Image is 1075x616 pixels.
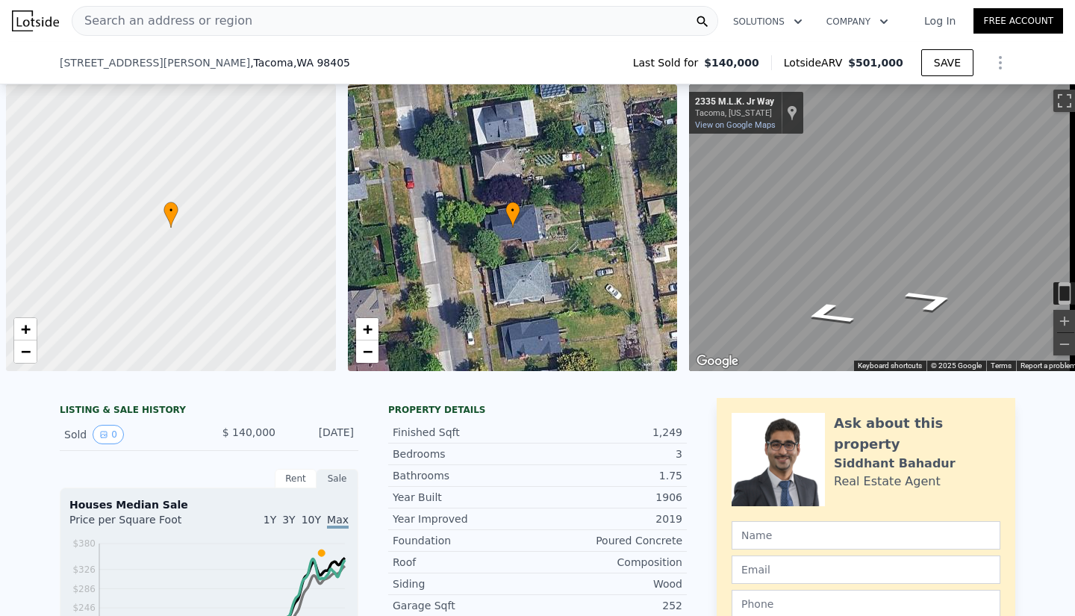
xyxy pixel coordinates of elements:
[787,105,797,121] a: Show location on map
[12,10,59,31] img: Lotside
[21,342,31,361] span: −
[393,511,537,526] div: Year Improved
[14,340,37,363] a: Zoom out
[327,514,349,529] span: Max
[287,425,354,444] div: [DATE]
[906,13,973,28] a: Log In
[393,533,537,548] div: Foundation
[704,55,759,70] span: $140,000
[505,204,520,217] span: •
[834,413,1000,455] div: Ask about this property
[293,57,350,69] span: , WA 98405
[393,468,537,483] div: Bathrooms
[814,8,900,35] button: Company
[537,511,682,526] div: 2019
[362,320,372,338] span: +
[72,603,96,613] tspan: $246
[356,318,378,340] a: Zoom in
[393,447,537,461] div: Bedrooms
[69,512,209,536] div: Price per Square Foot
[60,55,250,70] span: [STREET_ADDRESS][PERSON_NAME]
[693,352,742,371] img: Google
[848,57,903,69] span: $501,000
[60,404,358,419] div: LISTING & SALE HISTORY
[275,469,317,488] div: Rent
[317,469,358,488] div: Sale
[985,48,1015,78] button: Show Options
[93,425,124,444] button: View historical data
[721,8,814,35] button: Solutions
[505,202,520,228] div: •
[393,598,537,613] div: Garage Sqft
[695,120,776,130] a: View on Google Maps
[537,447,682,461] div: 3
[882,283,979,317] path: Go South, M.L.K. Jr Way
[264,514,276,526] span: 1Y
[282,514,295,526] span: 3Y
[931,361,982,370] span: © 2025 Google
[163,202,178,228] div: •
[250,55,350,70] span: , Tacoma
[72,538,96,549] tspan: $380
[388,404,687,416] div: Property details
[973,8,1063,34] a: Free Account
[695,108,775,118] div: Tacoma, [US_STATE]
[393,490,537,505] div: Year Built
[362,342,372,361] span: −
[537,598,682,613] div: 252
[393,576,537,591] div: Siding
[72,584,96,594] tspan: $286
[393,555,537,570] div: Roof
[779,297,876,332] path: Go North, M.L.K. Jr Way
[302,514,321,526] span: 10Y
[537,468,682,483] div: 1.75
[356,340,378,363] a: Zoom out
[921,49,973,76] button: SAVE
[222,426,275,438] span: $ 140,000
[163,204,178,217] span: •
[784,55,848,70] span: Lotside ARV
[537,533,682,548] div: Poured Concrete
[732,556,1000,584] input: Email
[693,352,742,371] a: Open this area in Google Maps (opens a new window)
[72,12,252,30] span: Search an address or region
[732,521,1000,550] input: Name
[537,425,682,440] div: 1,249
[537,490,682,505] div: 1906
[64,425,197,444] div: Sold
[72,564,96,575] tspan: $326
[21,320,31,338] span: +
[14,318,37,340] a: Zoom in
[695,96,775,108] div: 2335 M.L.K. Jr Way
[537,576,682,591] div: Wood
[393,425,537,440] div: Finished Sqft
[69,497,349,512] div: Houses Median Sale
[537,555,682,570] div: Composition
[858,361,922,371] button: Keyboard shortcuts
[991,361,1012,370] a: Terms (opens in new tab)
[834,455,956,473] div: Siddhant Bahadur
[834,473,941,491] div: Real Estate Agent
[633,55,705,70] span: Last Sold for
